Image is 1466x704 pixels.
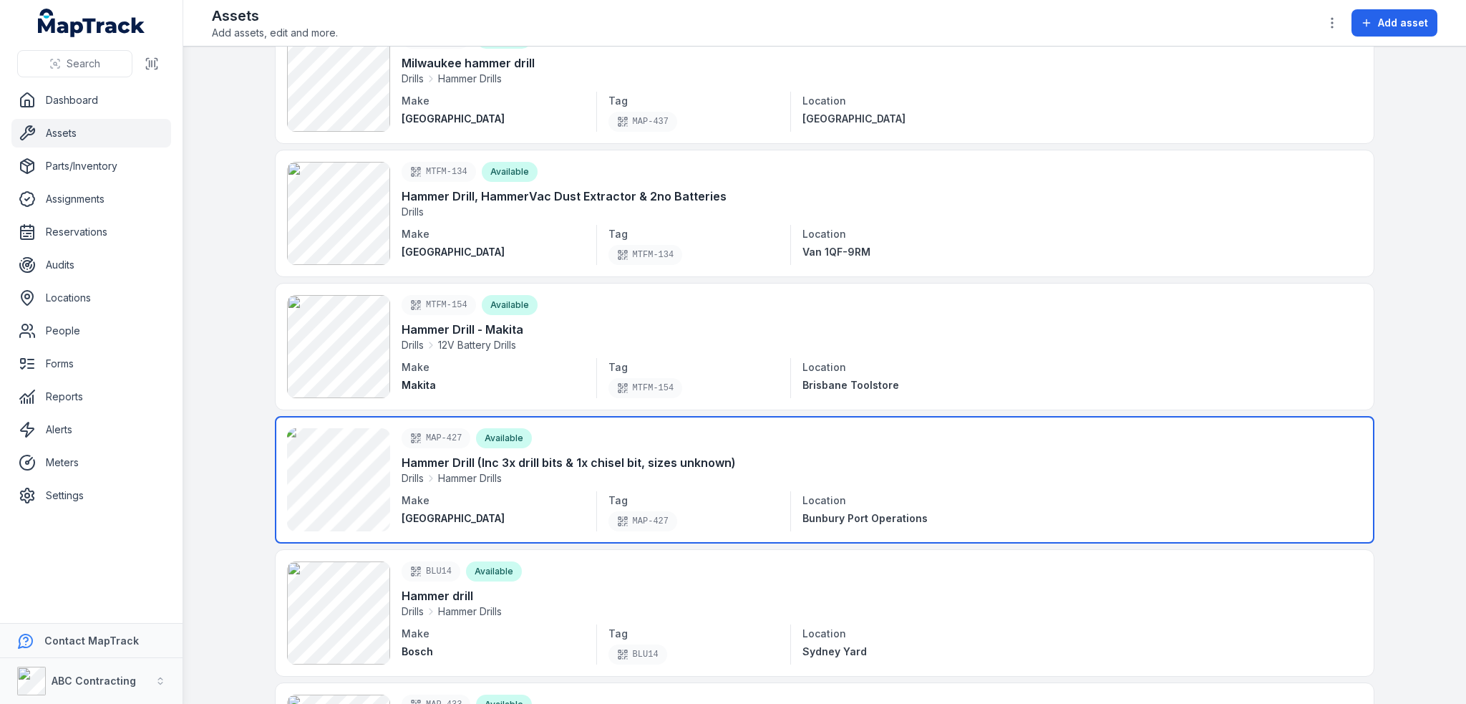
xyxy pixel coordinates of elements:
[11,317,171,345] a: People
[402,512,505,524] span: [GEOGRAPHIC_DATA]
[802,512,928,524] span: Bunbury Port Operations
[608,645,667,665] div: BLU14
[402,246,505,258] span: [GEOGRAPHIC_DATA]
[802,645,867,657] span: Sydney Yard
[11,382,171,411] a: Reports
[67,57,100,71] span: Search
[802,246,870,258] span: Van 1QF-9RM
[212,26,338,40] span: Add assets, edit and more.
[11,415,171,444] a: Alerts
[11,152,171,180] a: Parts/Inventory
[802,378,962,392] a: Brisbane Toolstore
[11,119,171,148] a: Assets
[402,645,433,657] span: Bosch
[1378,16,1428,30] span: Add asset
[608,378,683,398] div: MTFM-154
[608,245,683,265] div: MTFM-134
[11,284,171,312] a: Locations
[402,379,436,391] span: Makita
[38,9,145,37] a: MapTrack
[802,645,962,659] a: Sydney Yard
[52,675,136,687] strong: ABC Contracting
[1351,9,1437,37] button: Add asset
[212,6,338,26] h2: Assets
[11,349,171,378] a: Forms
[802,245,962,259] a: Van 1QF-9RM
[11,185,171,213] a: Assignments
[802,379,899,391] span: Brisbane Toolstore
[11,86,171,115] a: Dashboard
[11,448,171,477] a: Meters
[802,112,906,125] span: [GEOGRAPHIC_DATA]
[11,251,171,279] a: Audits
[608,511,677,531] div: MAP-427
[11,218,171,246] a: Reservations
[11,481,171,510] a: Settings
[802,511,962,526] a: Bunbury Port Operations
[44,635,139,647] strong: Contact MapTrack
[608,112,677,132] div: MAP-437
[402,112,505,125] span: [GEOGRAPHIC_DATA]
[17,50,132,77] button: Search
[802,112,962,126] a: [GEOGRAPHIC_DATA]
